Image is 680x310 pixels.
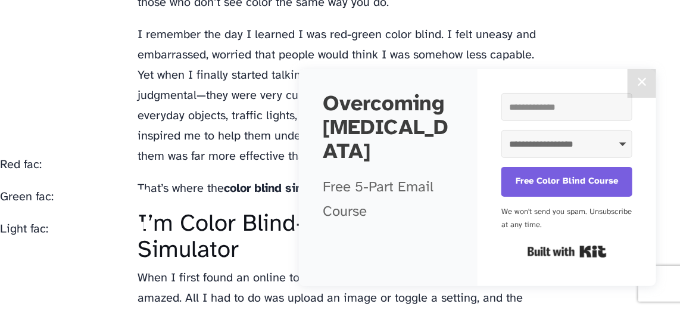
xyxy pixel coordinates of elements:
[323,176,454,225] p: Free 5-Part Email Course
[501,93,632,121] input: Email Address
[501,206,632,232] div: We won't send you spam. Unsubscribe at any time.
[528,241,607,262] a: Built with Kit
[224,182,338,195] strong: color blind simulator
[323,93,454,164] h2: Overcoming [MEDICAL_DATA]
[501,167,632,197] button: Free Color Blind Course
[628,69,656,98] button: Close
[138,25,542,167] p: I remember the day I learned I was red-green color blind. I felt uneasy and embarrassed, worried ...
